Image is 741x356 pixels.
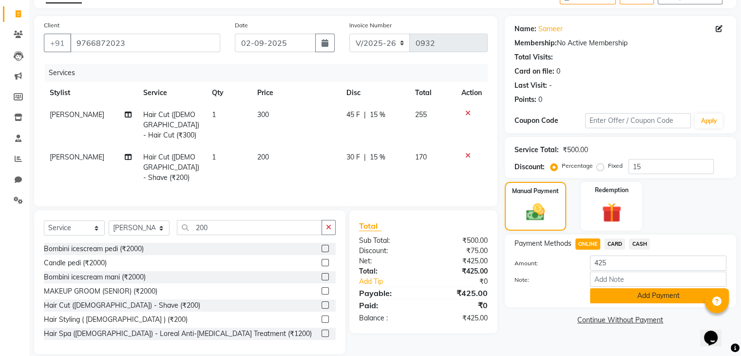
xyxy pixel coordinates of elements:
div: Candle pedi (₹2000) [44,258,107,268]
button: +91 [44,34,71,52]
iframe: chat widget [700,317,731,346]
span: 300 [257,110,269,119]
label: Redemption [595,186,628,195]
th: Price [251,82,340,104]
span: 15 % [370,110,385,120]
div: Payable: [352,287,423,299]
th: Qty [206,82,252,104]
div: ₹500.00 [423,236,495,246]
span: 1 [212,110,216,119]
th: Disc [341,82,409,104]
div: ₹425.00 [423,287,495,299]
span: CARD [604,238,625,250]
img: _gift.svg [596,200,627,225]
a: Continue Without Payment [507,315,734,325]
div: - [549,80,552,91]
label: Percentage [562,161,593,170]
div: Hair Cut ([DEMOGRAPHIC_DATA]) - Shave (₹200) [44,300,200,311]
label: Client [44,21,59,30]
div: ₹0 [435,277,494,287]
div: ₹425.00 [423,313,495,323]
span: 1 [212,153,216,161]
label: Note: [507,276,583,284]
div: ₹0 [423,299,495,311]
input: Search or Scan [177,220,322,235]
div: 0 [538,95,542,105]
div: Services [45,64,495,82]
div: Discount: [352,246,423,256]
label: Date [235,21,248,30]
div: Paid: [352,299,423,311]
div: Total: [352,266,423,277]
span: | [364,152,366,162]
div: No Active Membership [514,38,726,48]
span: Total [359,221,381,231]
span: 255 [415,110,427,119]
span: [PERSON_NAME] [50,153,104,161]
div: ₹425.00 [423,256,495,266]
div: MAKEUP GROOM (SENIOR) (₹2000) [44,286,157,297]
button: Apply [695,114,722,128]
span: | [364,110,366,120]
span: 200 [257,153,269,161]
span: Hair Cut ([DEMOGRAPHIC_DATA]) - Shave (₹200) [143,153,199,182]
span: CASH [629,238,650,250]
button: Add Payment [590,288,726,303]
div: Sub Total: [352,236,423,246]
div: Service Total: [514,145,559,155]
div: Card on file: [514,66,554,77]
input: Enter Offer / Coupon Code [585,113,691,128]
span: Payment Methods [514,238,571,249]
div: Membership: [514,38,557,48]
span: ONLINE [575,238,601,250]
label: Invoice Number [349,21,392,30]
div: Bombini icescream mani (₹2000) [44,272,146,282]
div: Bombini icescream pedi (₹2000) [44,244,144,254]
div: Hair Styling ( [DEMOGRAPHIC_DATA] ) (₹200) [44,315,188,325]
a: Sameer [538,24,563,34]
th: Service [137,82,206,104]
div: Net: [352,256,423,266]
div: Hair Spa ([DEMOGRAPHIC_DATA]) - Loreal Anti-[MEDICAL_DATA] Treatment (₹1200) [44,329,312,339]
span: [PERSON_NAME] [50,110,104,119]
div: ₹500.00 [563,145,588,155]
div: 0 [556,66,560,77]
span: 170 [415,153,427,161]
label: Amount: [507,259,583,268]
th: Action [456,82,488,104]
img: _cash.svg [520,201,551,223]
div: Points: [514,95,536,105]
div: Total Visits: [514,52,553,62]
span: Hair Cut ([DEMOGRAPHIC_DATA]) - Hair Cut (₹300) [143,110,199,139]
th: Total [409,82,456,104]
div: ₹425.00 [423,266,495,277]
div: ₹75.00 [423,246,495,256]
input: Amount [590,256,726,271]
input: Search by Name/Mobile/Email/Code [70,34,220,52]
span: 30 F [346,152,360,162]
div: Last Visit: [514,80,547,91]
input: Add Note [590,272,726,287]
label: Manual Payment [512,187,559,196]
label: Fixed [608,161,623,170]
div: Name: [514,24,536,34]
span: 15 % [370,152,385,162]
div: Coupon Code [514,116,585,126]
th: Stylist [44,82,137,104]
div: Balance : [352,313,423,323]
span: 45 F [346,110,360,120]
div: Discount: [514,162,545,172]
a: Add Tip [352,277,435,287]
